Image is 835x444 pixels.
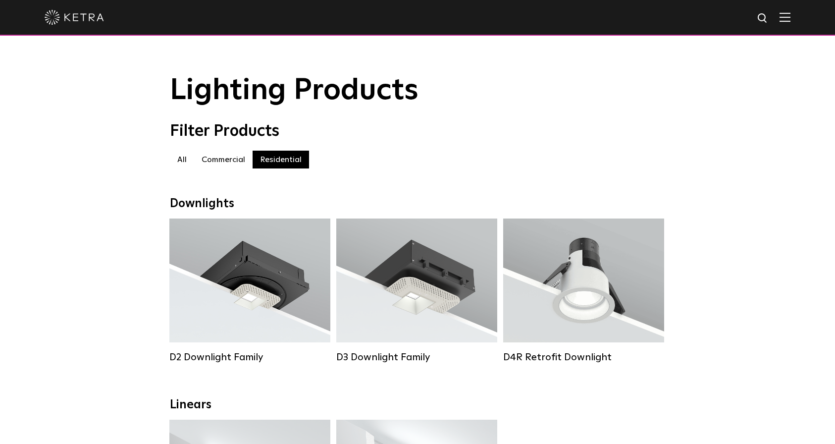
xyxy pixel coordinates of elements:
[336,219,497,365] a: D3 Downlight Family Lumen Output:700 / 900 / 1100Colors:White / Black / Silver / Bronze / Paintab...
[169,219,330,365] a: D2 Downlight Family Lumen Output:1200Colors:White / Black / Gloss Black / Silver / Bronze / Silve...
[503,351,664,363] div: D4R Retrofit Downlight
[503,219,664,365] a: D4R Retrofit Downlight Lumen Output:800Colors:White / BlackBeam Angles:15° / 25° / 40° / 60°Watta...
[336,351,497,363] div: D3 Downlight Family
[170,197,665,211] div: Downlights
[170,398,665,412] div: Linears
[780,12,790,22] img: Hamburger%20Nav.svg
[757,12,769,25] img: search icon
[170,151,194,168] label: All
[194,151,253,168] label: Commercial
[253,151,309,168] label: Residential
[170,76,418,106] span: Lighting Products
[170,122,665,141] div: Filter Products
[169,351,330,363] div: D2 Downlight Family
[45,10,104,25] img: ketra-logo-2019-white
